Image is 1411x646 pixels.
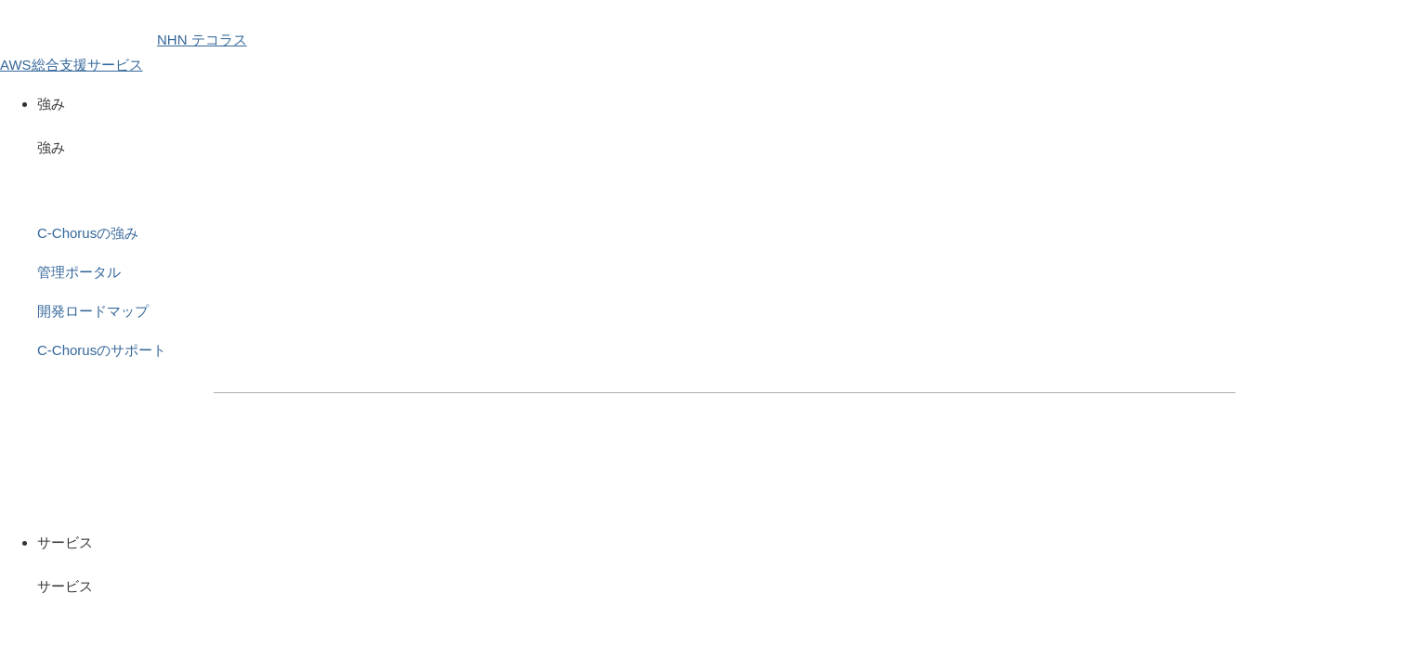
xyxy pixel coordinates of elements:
p: サービス [37,530,1411,555]
a: 資料を請求する [416,423,715,469]
p: サービス [37,573,1411,599]
a: まずは相談する [734,423,1033,469]
a: 管理ポータル [37,264,121,280]
a: 開発ロードマップ [37,303,149,319]
p: 強み [37,91,1411,116]
p: 強み [37,135,1411,160]
a: C-Chorusのサポート [37,342,166,358]
a: C-Chorusの強み [37,225,138,241]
